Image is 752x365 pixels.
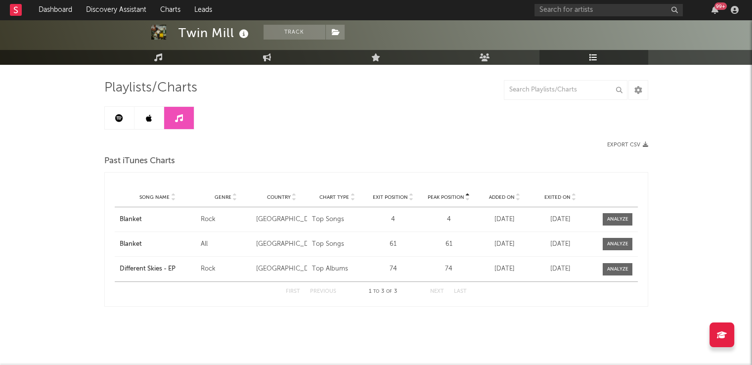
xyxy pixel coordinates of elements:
[488,194,514,200] span: Added On
[430,289,444,294] button: Next
[534,4,683,16] input: Search for artists
[310,289,336,294] button: Previous
[120,264,196,274] a: Different Skies - EP
[312,264,363,274] div: Top Albums
[201,264,252,274] div: Rock
[319,194,349,200] span: Chart Type
[356,286,410,298] div: 1 3 3
[423,239,474,249] div: 61
[256,215,307,225] div: [GEOGRAPHIC_DATA]
[428,194,464,200] span: Peak Position
[256,264,307,274] div: [GEOGRAPHIC_DATA]
[139,194,170,200] span: Song Name
[286,289,300,294] button: First
[714,2,727,10] div: 99 +
[423,264,474,274] div: 74
[256,239,307,249] div: [GEOGRAPHIC_DATA]
[215,194,231,200] span: Genre
[423,215,474,225] div: 4
[368,264,419,274] div: 74
[264,25,325,40] button: Track
[373,289,379,294] span: to
[386,289,392,294] span: of
[267,194,291,200] span: Country
[312,239,363,249] div: Top Songs
[104,155,175,167] span: Past iTunes Charts
[479,215,530,225] div: [DATE]
[373,194,408,200] span: Exit Position
[535,264,586,274] div: [DATE]
[454,289,467,294] button: Last
[535,215,586,225] div: [DATE]
[312,215,363,225] div: Top Songs
[104,82,197,94] span: Playlists/Charts
[504,80,627,100] input: Search Playlists/Charts
[368,215,419,225] div: 4
[479,264,530,274] div: [DATE]
[479,239,530,249] div: [DATE]
[201,239,252,249] div: All
[368,239,419,249] div: 61
[607,142,648,148] button: Export CSV
[120,215,196,225] a: Blanket
[544,194,571,200] span: Exited On
[120,239,196,249] a: Blanket
[178,25,251,41] div: Twin Mill
[711,6,718,14] button: 99+
[535,239,586,249] div: [DATE]
[201,215,252,225] div: Rock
